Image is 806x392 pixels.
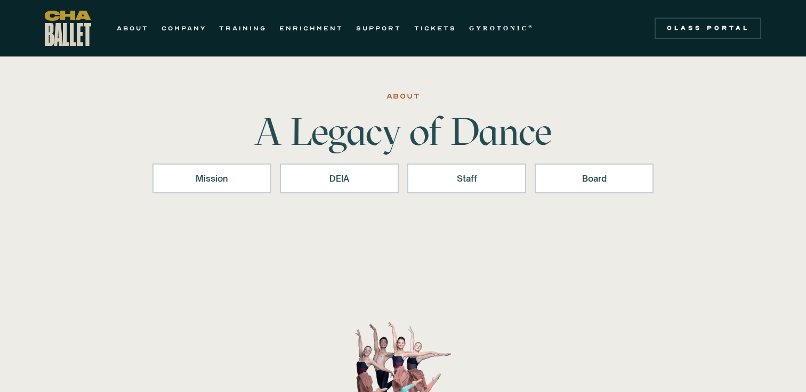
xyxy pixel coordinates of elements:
a: DEIA [280,164,399,193]
a: TICKETS [414,22,456,35]
div: Staff [421,172,512,185]
div: Mission [166,172,257,185]
a: SUPPORT [356,22,401,35]
a: COMPANY [162,22,206,35]
a: home [45,11,91,46]
strong: GYROTONIC [469,24,528,32]
a: Staff [407,164,526,193]
a: TRAINING [219,22,267,35]
a: Class Portal [655,18,761,39]
a: Mission [152,164,271,193]
a: GYROTONIC® [469,22,534,35]
sup: ® [528,24,534,29]
div: ABOUT [386,90,420,103]
div: Class Portal [661,24,755,32]
a: Board [535,164,654,193]
div: Board [549,172,640,185]
h1: A Legacy of Dance [237,112,569,151]
div: DEIA [294,172,385,185]
a: ABOUT [117,22,149,35]
a: ENRICHMENT [279,22,343,35]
